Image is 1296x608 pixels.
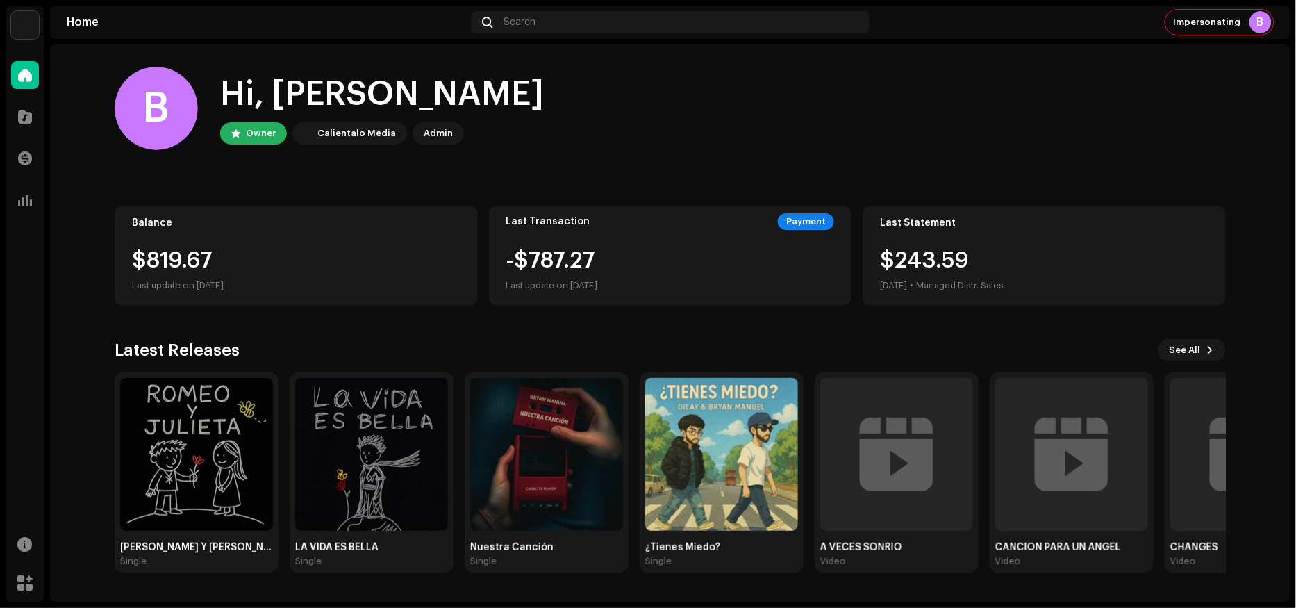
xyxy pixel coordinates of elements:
[295,378,448,531] img: 216dcb44-2e5a-48c6-956e-c38889e7be20
[11,11,39,39] img: 4d5a508c-c80f-4d99-b7fb-82554657661d
[295,542,448,553] div: LA VIDA ES BELLA
[820,542,973,553] div: A VECES SONRÍO
[295,125,312,142] img: 4d5a508c-c80f-4d99-b7fb-82554657661d
[504,17,535,28] span: Search
[120,378,273,531] img: c0471483-507c-4120-b403-f21cc221869e
[115,67,198,150] div: B
[115,206,478,306] re-o-card-value: Balance
[645,556,672,567] div: Single
[645,378,798,531] img: 8a98537f-f23d-42ec-a4a4-6db5ff1003d5
[863,206,1226,306] re-o-card-value: Last Statement
[317,125,396,142] div: Calientalo Media
[295,556,322,567] div: Single
[470,556,497,567] div: Single
[506,216,590,227] div: Last Transaction
[67,17,465,28] div: Home
[424,125,453,142] div: Admin
[880,277,907,294] div: [DATE]
[916,277,1004,294] div: Managed Distr. Sales
[820,556,846,567] div: Video
[470,542,623,553] div: Nuestra Canción
[132,217,460,229] div: Balance
[910,277,913,294] div: •
[1174,17,1241,28] span: Impersonating
[132,277,460,294] div: Last update on [DATE]
[120,542,273,553] div: [PERSON_NAME] Y [PERSON_NAME]
[1249,11,1272,33] div: B
[1170,556,1196,567] div: Video
[506,277,598,294] div: Last update on [DATE]
[120,556,147,567] div: Single
[220,72,544,117] div: Hi, [PERSON_NAME]
[880,217,1208,229] div: Last Statement
[115,339,240,361] h3: Latest Releases
[778,213,834,230] div: Payment
[995,556,1021,567] div: Video
[470,378,623,531] img: 620007b4-0371-44d7-bbb0-e8378adcc0b5
[995,542,1148,553] div: CANCIÓN PARA UN ANGEL
[1158,339,1226,361] button: See All
[246,125,276,142] div: Owner
[1170,336,1201,364] span: See All
[645,542,798,553] div: ¿Tienes Miedo?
